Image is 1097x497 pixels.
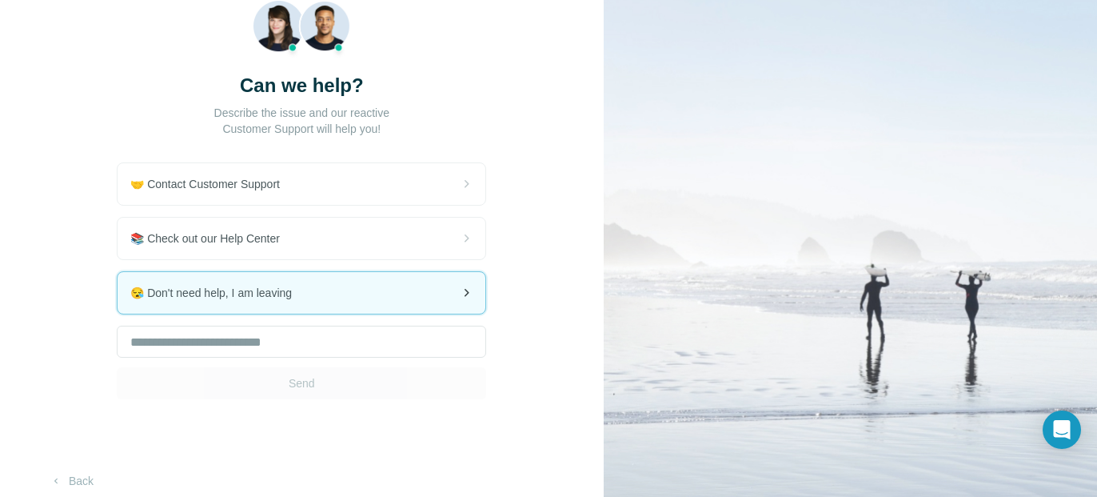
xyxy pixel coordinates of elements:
[214,105,389,121] p: Describe the issue and our reactive
[222,121,381,137] p: Customer Support will help you!
[130,230,293,246] span: 📚 Check out our Help Center
[130,285,305,301] span: 😪 Don't need help, I am leaving
[38,467,105,495] button: Back
[240,73,364,98] h3: Can we help?
[130,176,293,192] span: 🤝 Contact Customer Support
[1043,411,1081,449] div: Open Intercom Messenger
